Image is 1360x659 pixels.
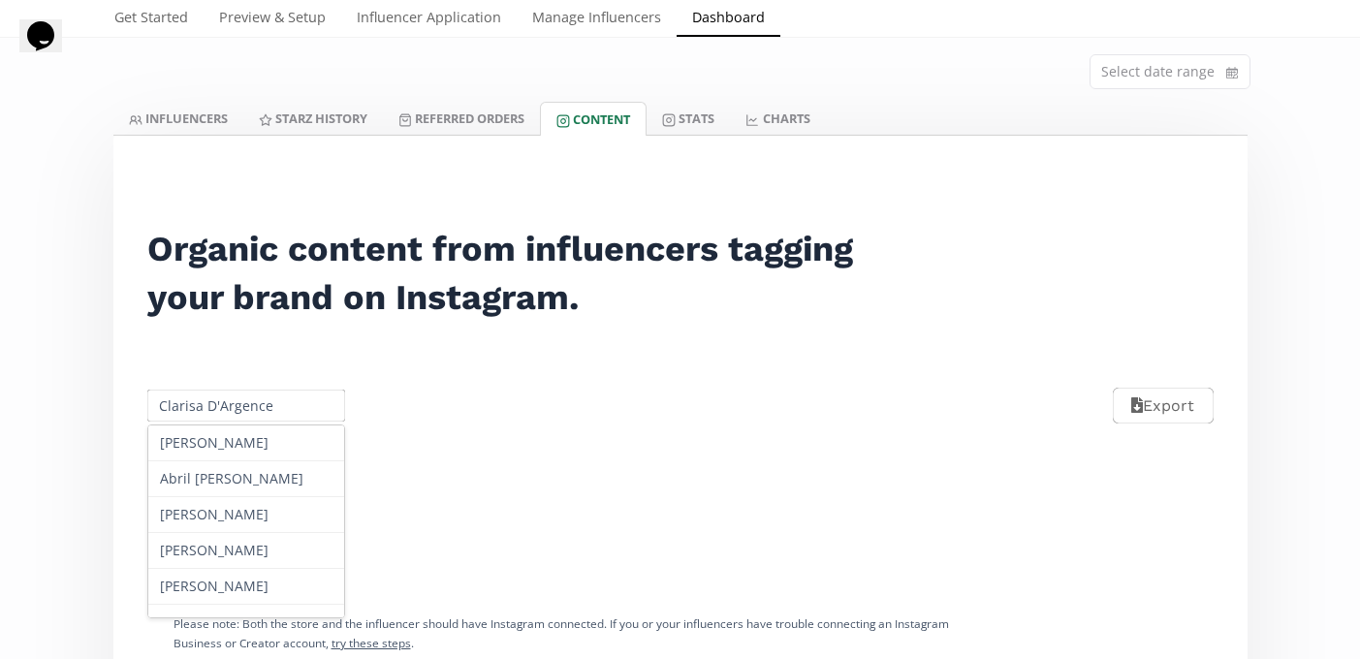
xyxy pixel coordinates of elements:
h2: Organic content from influencers tagging your brand on Instagram. [147,225,878,322]
a: Referred Orders [383,102,540,135]
a: Starz HISTORY [243,102,383,135]
div: [PERSON_NAME] [148,425,345,461]
div: [PERSON_NAME] [148,497,345,533]
iframe: chat widget [19,19,81,78]
a: Stats [647,102,730,135]
div: [PERSON_NAME] [148,569,345,605]
button: Export [1113,388,1213,424]
a: try these steps [332,635,411,650]
small: Please note: Both the store and the influencer should have Instagram connected. If you or your in... [174,615,949,650]
p: No content yet! [174,497,949,517]
div: [PERSON_NAME] [148,533,345,569]
svg: calendar [1226,63,1238,82]
div: [PERSON_NAME] [148,605,345,641]
a: CHARTS [730,102,825,135]
a: INFLUENCERS [113,102,243,135]
a: Content [540,102,647,136]
div: Abril [PERSON_NAME] [148,461,345,497]
input: All influencers [144,387,349,424]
